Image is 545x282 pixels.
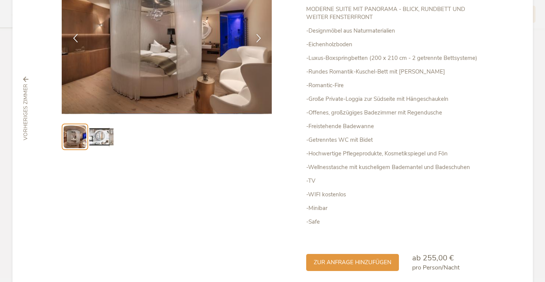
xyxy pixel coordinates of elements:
[412,253,454,263] span: ab 255,00 €
[306,54,483,62] p: -Luxus-Boxspringbetten (200 x 210 cm - 2 getrennte Bettsysteme)
[412,263,459,272] span: pro Person/Nacht
[314,258,391,266] span: zur Anfrage hinzufügen
[306,150,483,158] p: -Hochwertige Pflegeprodukte, Kosmetikspiegel und Fön
[306,122,483,130] p: -Freistehende Badewanne
[306,27,483,35] p: -Designmöbel aus Naturmaterialien
[306,177,483,185] p: -TV
[306,41,483,49] p: -Eichenholzboden
[306,136,483,144] p: -Getrenntes WC mit Bidet
[306,163,483,171] p: -Wellnesstasche mit kuscheligem Bademantel und Badeschuhen
[306,204,483,212] p: -Minibar
[306,218,483,226] p: -Safe
[64,125,86,148] img: Preview
[306,95,483,103] p: -Große Private-Loggia zur Südseite mit Hängeschaukeln
[22,84,30,140] span: vorheriges Zimmer
[306,5,483,21] p: MODERNE SUITE MIT PANORAMA - BLICK, RUNDBETT UND WEITER FENSTERFRONT
[306,81,483,89] p: -Romantic-Fire
[306,68,483,76] p: -Rundes Romantik-Kuschel-Bett mit [PERSON_NAME]
[306,191,483,199] p: -WIFI kostenlos
[306,109,483,117] p: -Offenes, großzügiges Badezimmer mit Regendusche
[89,125,114,149] img: Preview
